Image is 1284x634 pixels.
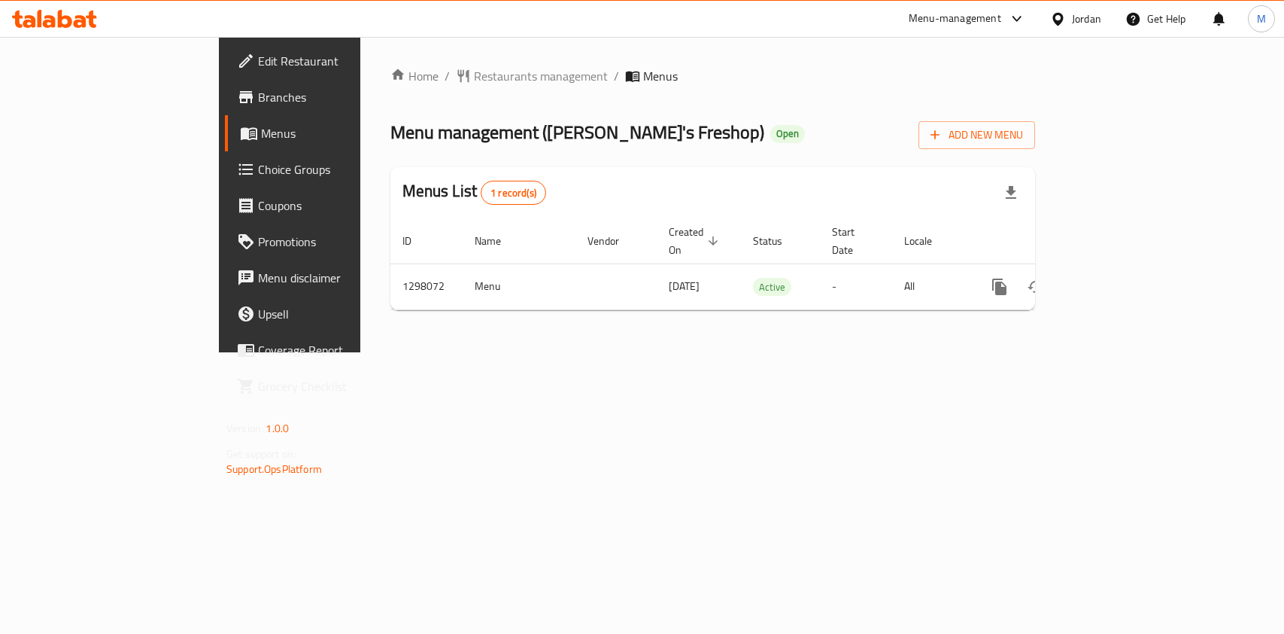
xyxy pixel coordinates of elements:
span: [DATE] [669,276,700,296]
span: Status [753,232,802,250]
button: more [982,269,1018,305]
a: Coupons [225,187,433,224]
span: Grocery Checklist [258,377,421,395]
a: Grocery Checklist [225,368,433,404]
span: Upsell [258,305,421,323]
span: Name [475,232,521,250]
span: Menu disclaimer [258,269,421,287]
li: / [445,67,450,85]
span: Restaurants management [474,67,608,85]
nav: breadcrumb [390,67,1035,85]
span: Open [770,127,805,140]
span: ID [402,232,431,250]
span: Menus [261,124,421,142]
td: - [820,264,892,309]
span: M [1257,11,1266,27]
span: 1.0.0 [266,419,289,438]
div: Open [770,125,805,143]
span: Created On [669,223,723,259]
a: Restaurants management [456,67,608,85]
li: / [614,67,619,85]
div: Menu-management [909,10,1001,28]
td: All [892,264,970,309]
a: Support.OpsPlatform [226,459,322,479]
span: Active [753,279,791,296]
span: Coverage Report [258,341,421,359]
th: Actions [970,218,1138,264]
span: Get support on: [226,444,296,464]
a: Menus [225,115,433,151]
div: Export file [993,175,1029,211]
span: Add New Menu [930,126,1023,145]
a: Choice Groups [225,151,433,187]
a: Edit Restaurant [225,43,433,79]
span: Menus [643,67,678,85]
span: Edit Restaurant [258,52,421,70]
a: Promotions [225,224,433,260]
span: Start Date [832,223,874,259]
div: Jordan [1072,11,1101,27]
span: Menu management ( [PERSON_NAME]'s Freshop ) [390,115,764,149]
span: Vendor [587,232,639,250]
span: Coupons [258,197,421,215]
span: Branches [258,88,421,106]
table: enhanced table [390,218,1138,310]
span: Choice Groups [258,160,421,178]
span: Locale [904,232,952,250]
a: Branches [225,79,433,115]
button: Change Status [1018,269,1054,305]
button: Add New Menu [918,121,1035,149]
td: Menu [463,264,575,309]
span: Version: [226,419,263,438]
h2: Menus List [402,180,546,205]
span: Promotions [258,233,421,251]
div: Total records count [481,181,546,205]
a: Menu disclaimer [225,260,433,296]
a: Coverage Report [225,332,433,368]
span: 1 record(s) [481,186,545,200]
a: Upsell [225,296,433,332]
